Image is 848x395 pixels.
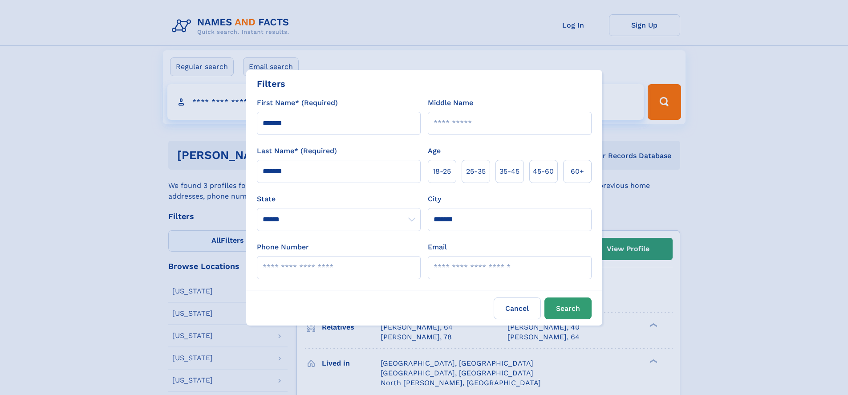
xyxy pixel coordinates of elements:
[428,194,441,204] label: City
[257,242,309,252] label: Phone Number
[428,242,447,252] label: Email
[494,297,541,319] label: Cancel
[257,98,338,108] label: First Name* (Required)
[428,146,441,156] label: Age
[257,146,337,156] label: Last Name* (Required)
[499,166,519,177] span: 35‑45
[257,194,421,204] label: State
[257,77,285,90] div: Filters
[533,166,554,177] span: 45‑60
[544,297,592,319] button: Search
[433,166,451,177] span: 18‑25
[428,98,473,108] label: Middle Name
[466,166,486,177] span: 25‑35
[571,166,584,177] span: 60+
